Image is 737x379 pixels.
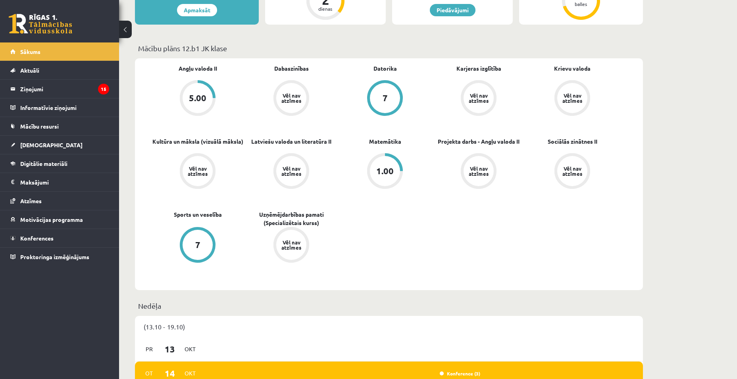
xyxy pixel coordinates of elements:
a: 1.00 [338,153,432,190]
a: 7 [338,80,432,117]
div: (13.10 - 19.10) [135,316,643,337]
div: Vēl nav atzīmes [280,240,302,250]
a: Kultūra un māksla (vizuālā māksla) [152,137,243,146]
a: Vēl nav atzīmes [244,80,338,117]
a: Karjeras izglītība [456,64,501,73]
span: [DEMOGRAPHIC_DATA] [20,141,83,148]
a: Apmaksāt [177,4,217,16]
a: Konference (3) [440,370,480,377]
a: Proktoringa izmēģinājums [10,248,109,266]
a: Krievu valoda [554,64,591,73]
span: Motivācijas programma [20,216,83,223]
a: Atzīmes [10,192,109,210]
i: 15 [98,84,109,94]
legend: Maksājumi [20,173,109,191]
a: Angļu valoda II [179,64,217,73]
a: Vēl nav atzīmes [432,80,525,117]
div: 5.00 [189,94,206,102]
a: Latviešu valoda un literatūra II [251,137,331,146]
a: 7 [151,227,244,264]
div: Vēl nav atzīmes [280,93,302,103]
a: Ziņojumi15 [10,80,109,98]
a: Vēl nav atzīmes [244,227,338,264]
a: Aktuāli [10,61,109,79]
legend: Informatīvie ziņojumi [20,98,109,117]
div: balles [569,2,593,6]
a: Vēl nav atzīmes [525,80,619,117]
div: 1.00 [376,167,394,175]
a: Konferences [10,229,109,247]
a: Informatīvie ziņojumi [10,98,109,117]
div: Vēl nav atzīmes [280,166,302,176]
div: Vēl nav atzīmes [468,93,490,103]
span: Aktuāli [20,67,39,74]
a: Vēl nav atzīmes [432,153,525,190]
a: Piedāvājumi [430,4,475,16]
a: Sākums [10,42,109,61]
span: Sākums [20,48,40,55]
a: Vēl nav atzīmes [525,153,619,190]
span: 13 [158,342,182,356]
span: Proktoringa izmēģinājums [20,253,89,260]
div: Vēl nav atzīmes [561,166,583,176]
a: Mācību resursi [10,117,109,135]
a: Datorika [373,64,397,73]
span: Okt [182,343,198,355]
a: Motivācijas programma [10,210,109,229]
a: Sports un veselība [174,210,222,219]
div: Vēl nav atzīmes [561,93,583,103]
div: dienas [314,6,337,11]
a: Rīgas 1. Tālmācības vidusskola [9,14,72,34]
a: Digitālie materiāli [10,154,109,173]
a: Sociālās zinātnes II [548,137,597,146]
div: 7 [383,94,388,102]
div: 7 [195,240,200,249]
a: Dabaszinības [274,64,309,73]
a: Vēl nav atzīmes [151,153,244,190]
a: Projekta darbs - Angļu valoda II [438,137,520,146]
div: Vēl nav atzīmes [468,166,490,176]
p: Nedēļa [138,300,640,311]
span: Digitālie materiāli [20,160,67,167]
a: Vēl nav atzīmes [244,153,338,190]
a: Uzņēmējdarbības pamati (Specializētais kurss) [244,210,338,227]
a: Maksājumi [10,173,109,191]
a: 5.00 [151,80,244,117]
span: Mācību resursi [20,123,59,130]
legend: Ziņojumi [20,80,109,98]
p: Mācību plāns 12.b1 JK klase [138,43,640,54]
span: Atzīmes [20,197,42,204]
div: Vēl nav atzīmes [187,166,209,176]
span: Pr [141,343,158,355]
a: Matemātika [369,137,401,146]
span: Konferences [20,235,54,242]
a: [DEMOGRAPHIC_DATA] [10,136,109,154]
